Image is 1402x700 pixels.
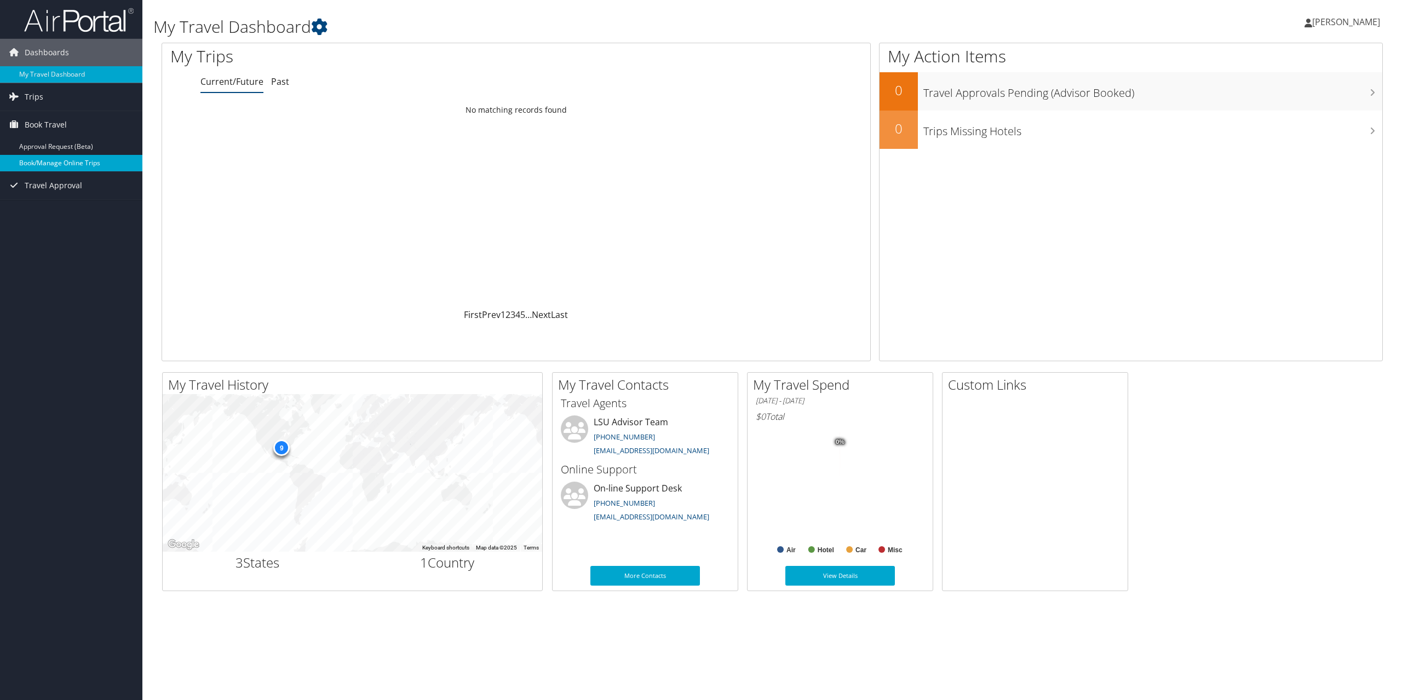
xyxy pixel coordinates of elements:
[756,396,924,406] h6: [DATE] - [DATE]
[25,39,69,66] span: Dashboards
[880,45,1382,68] h1: My Action Items
[476,545,517,551] span: Map data ©2025
[551,309,568,321] a: Last
[756,410,924,423] h6: Total
[786,546,796,554] text: Air
[361,553,535,572] h2: Country
[590,566,700,586] a: More Contacts
[880,111,1382,149] a: 0Trips Missing Hotels
[1305,5,1391,38] a: [PERSON_NAME]
[153,15,979,38] h1: My Travel Dashboard
[594,512,709,522] a: [EMAIL_ADDRESS][DOMAIN_NAME]
[25,111,67,138] span: Book Travel
[555,415,735,460] li: LSU Advisor Team
[558,375,738,394] h2: My Travel Contacts
[532,309,551,321] a: Next
[422,544,469,552] button: Keyboard shortcuts
[505,309,510,321] a: 2
[880,119,918,138] h2: 0
[171,553,344,572] h2: States
[561,462,729,477] h3: Online Support
[520,309,525,321] a: 5
[923,118,1382,139] h3: Trips Missing Hotels
[420,553,428,571] span: 1
[880,81,918,100] h2: 0
[24,7,134,33] img: airportal-logo.png
[235,553,243,571] span: 3
[561,396,729,411] h3: Travel Agents
[168,375,542,394] h2: My Travel History
[836,439,844,446] tspan: 0%
[594,446,709,455] a: [EMAIL_ADDRESS][DOMAIN_NAME]
[785,566,895,586] a: View Details
[162,100,870,120] td: No matching records found
[271,76,289,88] a: Past
[594,498,655,508] a: [PHONE_NUMBER]
[753,375,933,394] h2: My Travel Spend
[524,545,539,551] a: Terms (opens in new tab)
[555,482,735,527] li: On-line Support Desk
[464,309,482,321] a: First
[200,76,263,88] a: Current/Future
[170,45,567,68] h1: My Trips
[888,546,903,554] text: Misc
[818,546,834,554] text: Hotel
[515,309,520,321] a: 4
[482,309,501,321] a: Prev
[25,83,43,111] span: Trips
[501,309,505,321] a: 1
[25,172,82,199] span: Travel Approval
[594,432,655,442] a: [PHONE_NUMBER]
[1312,16,1380,28] span: [PERSON_NAME]
[525,309,532,321] span: …
[880,72,1382,111] a: 0Travel Approvals Pending (Advisor Booked)
[165,537,202,552] a: Open this area in Google Maps (opens a new window)
[855,546,866,554] text: Car
[948,375,1128,394] h2: Custom Links
[923,80,1382,101] h3: Travel Approvals Pending (Advisor Booked)
[273,439,290,456] div: 9
[756,410,766,423] span: $0
[165,537,202,552] img: Google
[510,309,515,321] a: 3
